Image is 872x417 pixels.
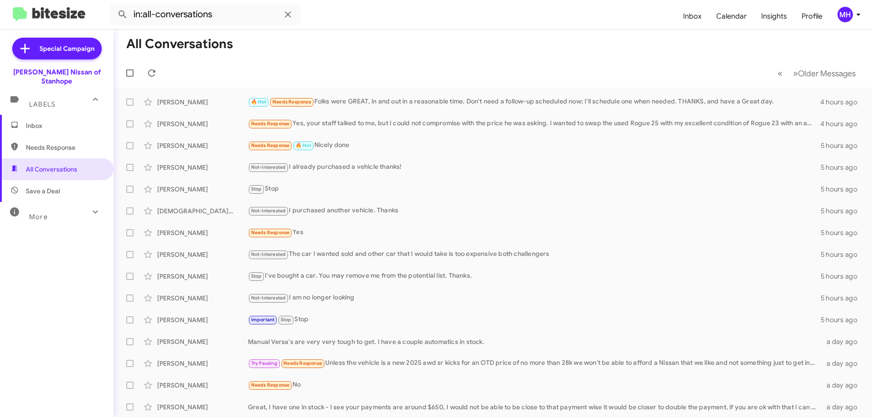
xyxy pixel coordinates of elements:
div: 5 hours ago [821,141,865,150]
div: 5 hours ago [821,185,865,194]
div: I already purchased a vehicle thanks! [248,162,821,172]
div: Manual Versa's are very very tough to get. I have a couple automatics in stock. [248,337,821,346]
span: Not-Interested [251,295,286,301]
span: More [29,213,48,221]
div: [PERSON_NAME] [157,359,248,368]
div: [PERSON_NAME] [157,98,248,107]
span: Needs Response [251,230,290,235]
div: Nicely done [248,140,821,151]
span: 🔥 Hot [251,99,267,105]
div: [PERSON_NAME] [157,337,248,346]
span: Older Messages [798,69,856,78]
a: Inbox [676,3,709,29]
div: [PERSON_NAME] [157,272,248,281]
div: Stop [248,184,821,194]
span: 🔥 Hot [296,142,311,148]
div: 5 hours ago [821,315,865,324]
div: 5 hours ago [821,228,865,237]
span: Not-Interested [251,208,286,214]
div: I am no longer looking [248,293,821,303]
div: MH [837,7,853,22]
span: « [778,68,783,79]
div: a day ago [821,381,865,390]
button: MH [830,7,862,22]
div: [PERSON_NAME] [157,228,248,237]
span: Needs Response [251,121,290,127]
div: 5 hours ago [821,294,865,303]
a: Special Campaign [12,38,102,59]
span: Needs Response [272,99,311,105]
span: All Conversations [26,165,77,174]
div: [PERSON_NAME] [157,250,248,259]
div: [PERSON_NAME] [157,185,248,194]
div: Great, I have one in stock - I see your payments are around $650, I would not be able to be close... [248,402,821,412]
div: [PERSON_NAME] [157,141,248,150]
span: Important [251,317,275,323]
div: Folks were GREAT, in and out in a reasonable time. Don't need a follow-up scheduled now; I'll sch... [248,97,820,107]
div: Yes, your staff talked to me, but I could not compromise with the price he was asking. I wanted t... [248,118,820,129]
div: 5 hours ago [821,163,865,172]
div: The car I wanted sold and other car that I would take is too expensive both challengers [248,249,821,260]
div: 5 hours ago [821,206,865,216]
div: 4 hours ago [820,98,865,107]
a: Profile [794,3,830,29]
span: Not-Interested [251,164,286,170]
span: Needs Response [251,382,290,388]
div: 5 hours ago [821,250,865,259]
span: » [793,68,798,79]
div: Yes [248,227,821,238]
span: Labels [29,100,55,108]
span: Needs Response [251,142,290,148]
span: Needs Response [26,143,103,152]
span: Inbox [26,121,103,130]
div: [PERSON_NAME] [157,315,248,324]
div: [PERSON_NAME] [157,402,248,412]
div: 4 hours ago [820,119,865,128]
a: Calendar [709,3,754,29]
div: Unless the vehicle is a new 2025 awd sr kicks for an OTD price of no more than 28k we won't be ab... [248,358,821,368]
div: I purchased another vehicle. Thanks [248,206,821,216]
span: Special Campaign [40,44,94,53]
div: 5 hours ago [821,272,865,281]
span: Try Pausing [251,360,277,366]
div: [PERSON_NAME] [157,119,248,128]
input: Search [110,4,301,25]
span: Not-Interested [251,251,286,257]
span: Save a Deal [26,186,60,196]
span: Stop [281,317,292,323]
div: No [248,380,821,390]
div: [DEMOGRAPHIC_DATA][PERSON_NAME] [157,206,248,216]
button: Next [788,64,861,83]
h1: All Conversations [126,37,233,51]
button: Previous [772,64,788,83]
div: [PERSON_NAME] [157,163,248,172]
span: Stop [251,273,262,279]
div: a day ago [821,337,865,346]
div: [PERSON_NAME] [157,381,248,390]
div: I've bought a car. You may remove me from the potential list. Thanks. [248,271,821,281]
div: [PERSON_NAME] [157,294,248,303]
div: a day ago [821,359,865,368]
nav: Page navigation example [773,64,861,83]
div: a day ago [821,402,865,412]
span: Needs Response [283,360,322,366]
div: Stop [248,314,821,325]
a: Insights [754,3,794,29]
span: Stop [251,186,262,192]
